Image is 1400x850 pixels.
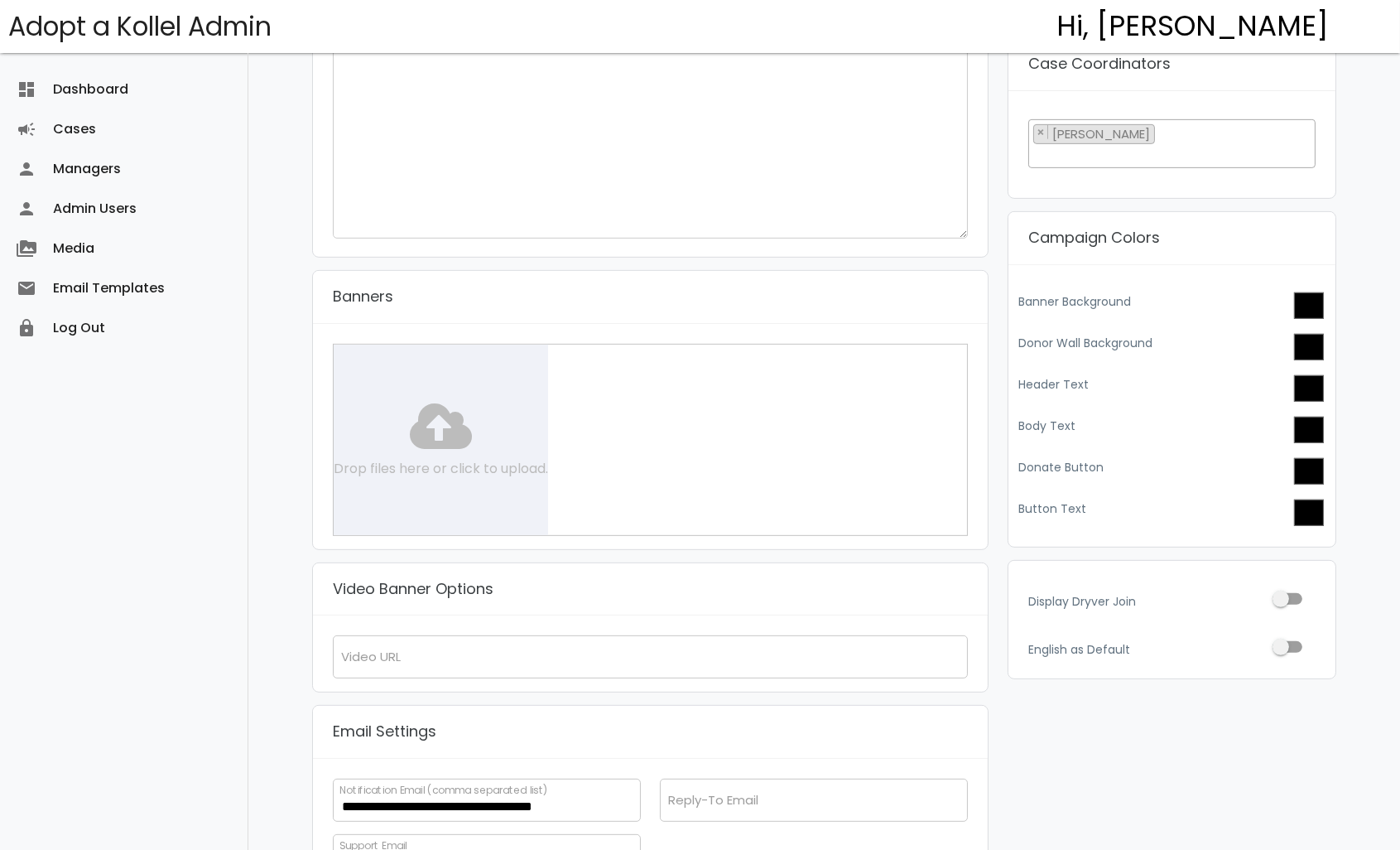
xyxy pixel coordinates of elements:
[1019,418,1076,435] label: Body Text
[17,70,36,109] i: dashboard
[1034,125,1048,139] button: Remove item
[1019,500,1087,518] label: Button Text
[17,189,36,229] i: person
[1033,124,1155,145] li: Shmuel Weiss
[1019,335,1153,352] label: Donor Wall Background
[1028,51,1171,77] p: Case Coordinators
[1028,641,1316,659] label: English as Default
[1037,124,1044,139] span: ×
[1019,376,1090,394] label: Header Text
[17,229,36,268] i: perm_media
[1019,293,1132,311] label: Banner Background
[1028,593,1316,611] label: Display Dryver Join
[1033,148,1316,163] textarea: Search
[333,284,393,310] p: Banners
[17,268,36,308] i: email
[17,149,36,189] i: person
[17,308,36,348] i: lock
[17,109,36,149] i: campaign
[333,719,436,745] p: Email Settings
[1051,125,1154,142] span: [PERSON_NAME]
[1028,225,1160,251] p: Campaign Colors
[1057,11,1330,42] h4: Hi, [PERSON_NAME]
[1019,459,1104,476] label: Donate Button
[333,577,493,602] p: Video Banner Options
